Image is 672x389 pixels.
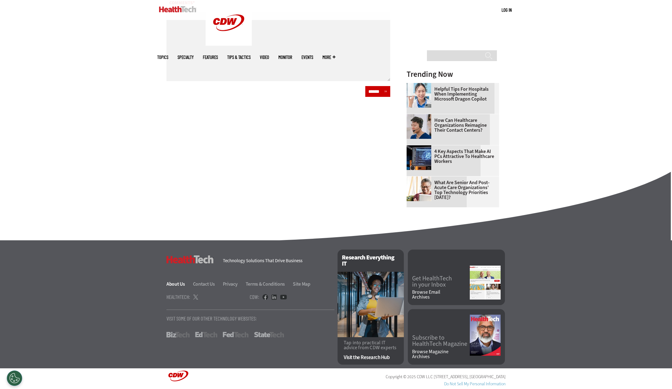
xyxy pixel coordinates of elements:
a: Browse MagazineArchives [412,349,470,359]
a: Visit the Research Hub [344,355,398,360]
span: Topics [157,55,168,60]
a: Desktop monitor with brain AI concept [407,145,434,150]
a: Helpful Tips for Hospitals When Implementing Microsoft Dragon Copilot [407,87,495,101]
img: Doctor using phone to dictate to tablet [407,83,431,108]
img: Fall 2025 Cover [470,315,501,356]
a: Tips & Tactics [227,55,251,60]
a: Privacy [223,281,245,287]
a: Get HealthTechin your Inbox [412,275,470,288]
a: Contact Us [193,281,222,287]
h4: Technology Solutions That Drive Business [223,259,330,263]
a: About Us [166,281,192,287]
a: How Can Healthcare Organizations Reimagine Their Contact Centers? [407,118,495,133]
a: FedTech [223,332,248,337]
span: [GEOGRAPHIC_DATA] [469,374,506,380]
img: Healthcare contact center [407,114,431,139]
span: More [322,55,335,60]
a: Log in [502,7,512,13]
a: Site Map [293,281,310,287]
button: Open Preferences [7,370,22,386]
a: Video [260,55,269,60]
a: MonITor [278,55,292,60]
div: User menu [502,7,512,13]
img: Home [159,6,196,12]
a: 4 Key Aspects That Make AI PCs Attractive to Healthcare Workers [407,149,495,164]
img: newsletter screenshot [470,266,501,300]
a: Do Not Sell My Personal Information [444,381,506,387]
a: Browse EmailArchives [412,290,470,300]
a: BizTech [166,332,190,337]
img: Older person using tablet [407,176,431,201]
a: What Are Senior and Post-Acute Care Organizations’ Top Technology Priorities [DATE]? [407,180,495,200]
a: Terms & Conditions [246,281,292,287]
a: Healthcare contact center [407,114,434,119]
h4: CDW: [250,294,259,300]
p: Tap into practical IT advice from CDW experts [344,340,398,350]
h3: HealthTech [166,255,214,263]
span: Copyright © 2025 [386,374,416,380]
span: CDW LLC [STREET_ADDRESS] [417,374,468,380]
h3: Trending Now [407,70,499,78]
p: Visit Some Of Our Other Technology Websites: [166,316,334,321]
a: Older person using tablet [407,176,434,181]
h4: HealthTech: [166,294,190,300]
a: Features [203,55,218,60]
a: Doctor using phone to dictate to tablet [407,83,434,88]
a: CDW [206,41,252,47]
span: Specialty [178,55,194,60]
a: EdTech [195,332,217,337]
h2: Research Everything IT [338,250,404,272]
a: Subscribe toHealthTech Magazine [412,335,470,347]
a: Events [301,55,313,60]
div: Cookies Settings [7,370,22,386]
a: StateTech [254,332,284,337]
span: , [468,374,469,380]
img: Desktop monitor with brain AI concept [407,145,431,170]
